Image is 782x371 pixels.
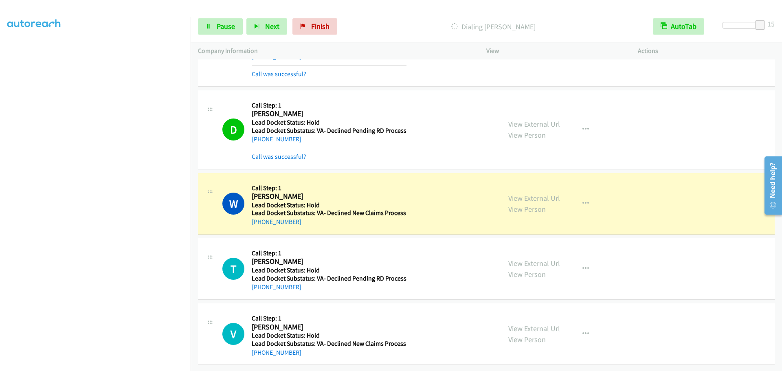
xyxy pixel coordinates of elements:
h5: Lead Docket Status: Hold [252,266,406,274]
h2: [PERSON_NAME] [252,323,406,332]
p: Actions [638,46,775,56]
a: Call was successful? [252,70,306,78]
p: Dialing [PERSON_NAME] [348,21,638,32]
h5: Lead Docket Status: Hold [252,331,406,340]
h1: V [222,323,244,345]
a: Call was successful? [252,153,306,160]
span: Pause [217,22,235,31]
a: Pause [198,18,243,35]
a: View External Url [508,193,560,203]
a: View External Url [508,259,560,268]
h5: Call Step: 1 [252,101,406,110]
a: View Person [508,204,546,214]
h2: [PERSON_NAME] [252,192,406,201]
h5: Call Step: 1 [252,184,406,192]
iframe: Resource Center [758,153,782,218]
a: [PHONE_NUMBER] [252,283,301,291]
a: [PHONE_NUMBER] [252,349,301,356]
a: [PHONE_NUMBER] [252,135,301,143]
h5: Lead Docket Substatus: VA- Declined Pending RD Process [252,127,406,135]
h5: Lead Docket Substatus: VA- Declined Pending RD Process [252,274,406,283]
h2: [PERSON_NAME] [252,257,406,266]
span: Next [265,22,279,31]
p: Company Information [198,46,472,56]
p: View [486,46,623,56]
a: [PHONE_NUMBER] [252,218,301,226]
a: View External Url [508,324,560,333]
h5: Lead Docket Substatus: VA- Declined New Claims Process [252,340,406,348]
button: AutoTab [653,18,704,35]
h5: Call Step: 1 [252,249,406,257]
span: Finish [311,22,329,31]
h1: T [222,258,244,280]
div: The call is yet to be attempted [222,258,244,280]
h5: Lead Docket Status: Hold [252,119,406,127]
a: View Person [508,130,546,140]
h2: [PERSON_NAME] [252,109,406,119]
div: The call is yet to be attempted [222,323,244,345]
a: View Person [508,335,546,344]
a: Finish [292,18,337,35]
a: View Person [508,270,546,279]
a: View External Url [508,119,560,129]
h5: Call Step: 1 [252,314,406,323]
h5: Lead Docket Status: Hold [252,201,406,209]
h1: D [222,119,244,140]
button: Next [246,18,287,35]
h1: W [222,193,244,215]
a: [PHONE_NUMBER] [252,53,301,61]
h5: Lead Docket Substatus: VA- Declined New Claims Process [252,209,406,217]
div: 15 [767,18,775,29]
